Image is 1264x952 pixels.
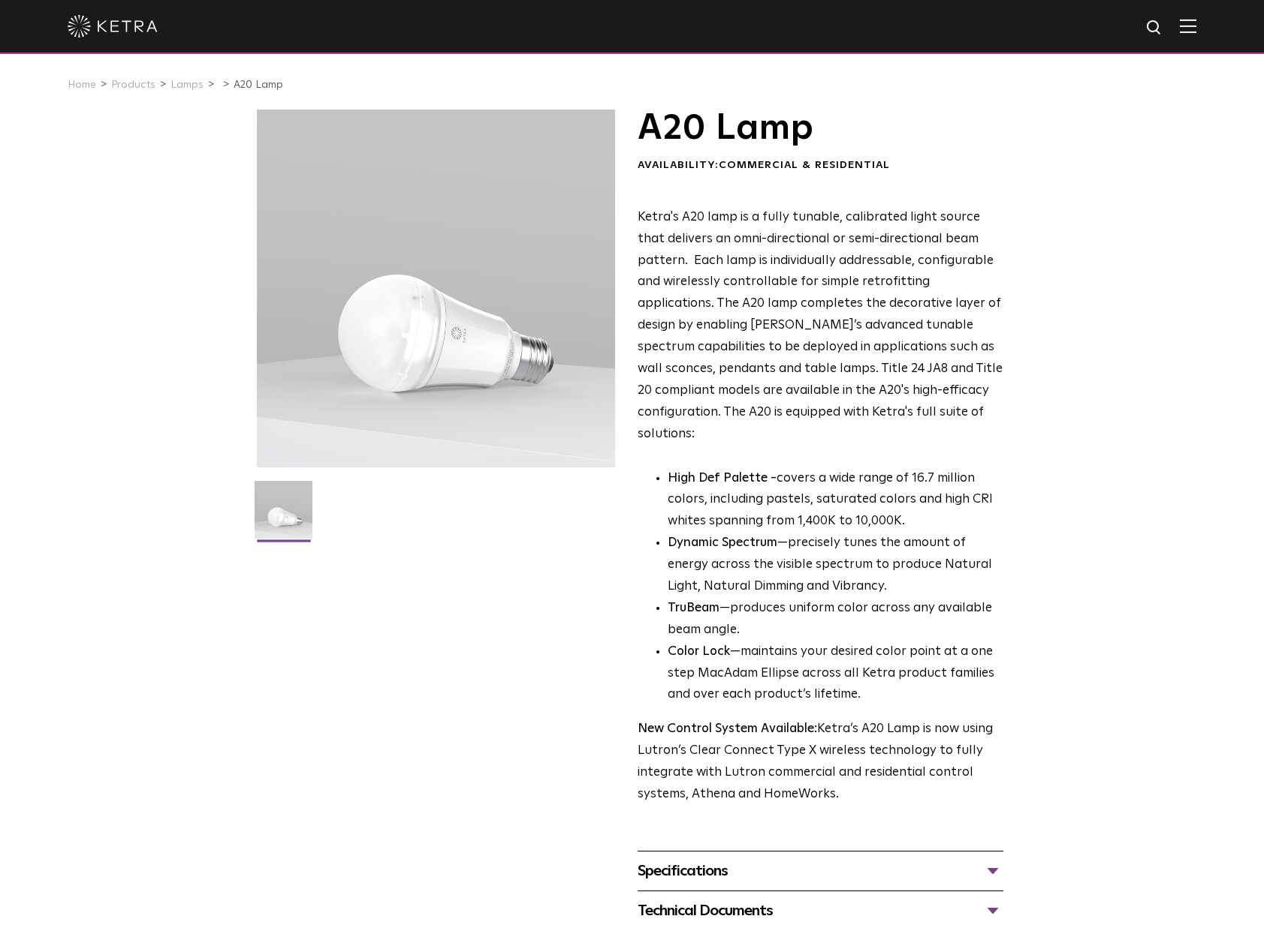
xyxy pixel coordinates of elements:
a: Lamps [170,80,204,90]
li: —maintains your desired color point at a one step MacAdam Ellipse across all Ketra product famili... [668,641,1003,707]
img: A20-Lamp-2021-Web-Square [255,481,312,550]
strong: High Def Palette - [668,472,777,485]
img: search icon [1145,19,1164,38]
p: Ketra’s A20 Lamp is now using Lutron’s Clear Connect Type X wireless technology to fully integrat... [638,719,1003,806]
strong: Color Lock [668,645,730,658]
div: Specifications [638,859,1003,883]
img: ketra-logo-2019-white [68,15,158,38]
div: Availability: [638,158,1003,173]
span: Ketra's A20 lamp is a fully tunable, calibrated light source that delivers an omni-directional or... [638,211,1003,440]
span: Commercial & Residential [719,160,890,170]
li: —precisely tunes the amount of energy across the visible spectrum to produce Natural Light, Natur... [668,533,1003,598]
strong: TruBeam [668,602,719,614]
a: Products [111,80,155,90]
div: Technical Documents [638,899,1003,923]
strong: New Control System Available: [638,722,817,735]
li: —produces uniform color across any available beam angle. [668,598,1003,641]
strong: Dynamic Spectrum [668,536,777,549]
a: Home [68,80,96,90]
img: Hamburger%20Nav.svg [1180,19,1196,33]
h1: A20 Lamp [638,110,1003,147]
a: A20 Lamp [234,80,283,90]
p: covers a wide range of 16.7 million colors, including pastels, saturated colors and high CRI whit... [668,468,1003,533]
